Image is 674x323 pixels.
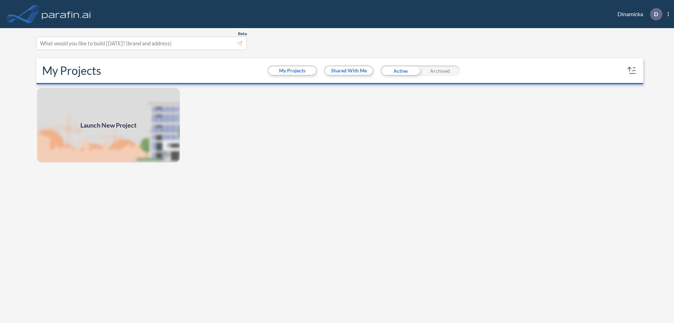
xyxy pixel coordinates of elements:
[238,31,247,37] span: Beta
[325,66,372,75] button: Shared With Me
[37,87,180,163] img: add
[80,121,137,130] span: Launch New Project
[381,65,420,76] div: Active
[420,65,460,76] div: Archived
[269,66,316,75] button: My Projects
[654,11,658,17] p: D
[626,65,637,76] button: sort
[37,87,180,163] a: Launch New Project
[607,8,669,20] div: Dinamicka
[42,64,101,77] h2: My Projects
[40,7,92,21] img: logo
